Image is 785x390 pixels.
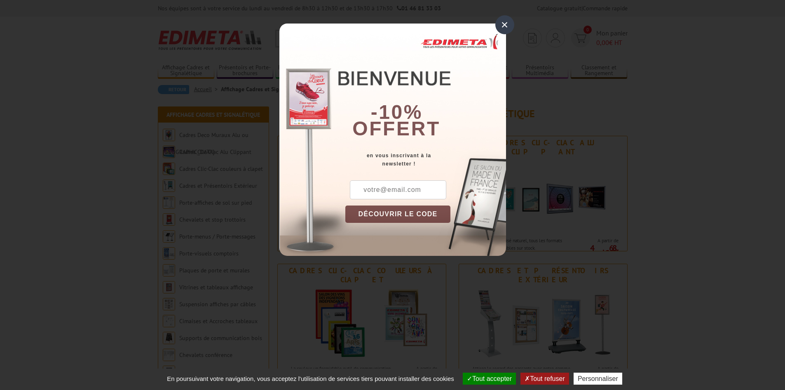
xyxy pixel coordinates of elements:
[352,118,441,139] font: offert
[350,180,446,199] input: votre@email.com
[574,373,622,385] button: Personnaliser (fenêtre modale)
[495,15,514,34] div: ×
[163,375,458,382] span: En poursuivant votre navigation, vous acceptez l'utilisation de services tiers pouvant installer ...
[371,101,423,123] b: -10%
[345,206,451,223] button: DÉCOUVRIR LE CODE
[463,373,516,385] button: Tout accepter
[345,151,506,168] div: en vous inscrivant à la newsletter !
[520,373,569,385] button: Tout refuser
